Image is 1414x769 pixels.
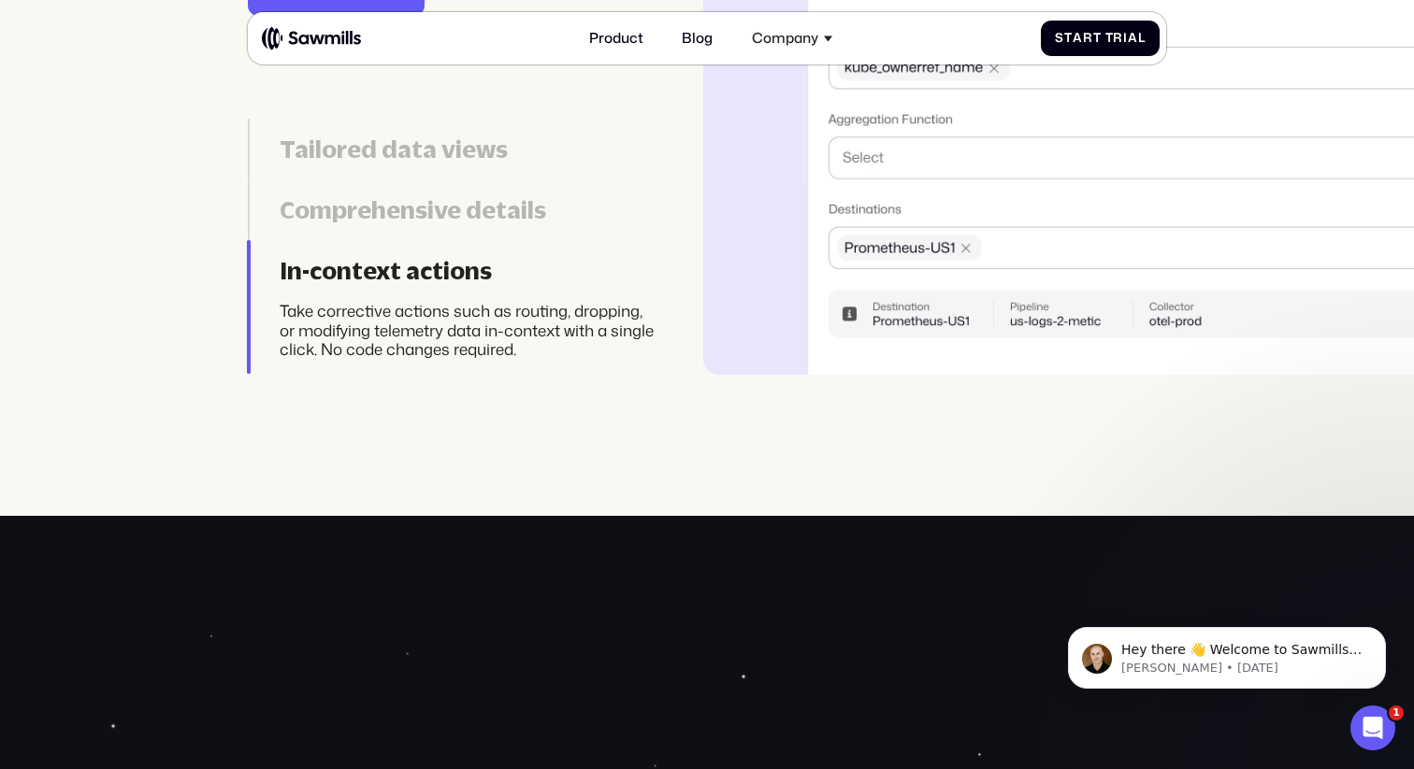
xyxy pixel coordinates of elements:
[280,135,655,164] div: Tailored data views
[280,256,655,285] div: In-context actions
[1350,705,1395,750] iframe: Intercom live chat
[1064,31,1073,46] span: t
[1128,31,1138,46] span: a
[1055,31,1064,46] span: S
[1105,31,1114,46] span: T
[579,20,655,58] a: Product
[280,301,655,358] div: Take corrective actions such as routing, dropping, or modifying telemetry data in-context with a ...
[1041,21,1160,57] a: StartTrial
[671,20,724,58] a: Blog
[1389,705,1404,720] span: 1
[280,195,655,224] div: Comprehensive details
[1093,31,1102,46] span: t
[1113,31,1123,46] span: r
[1123,31,1128,46] span: i
[1040,588,1414,719] iframe: Intercom notifications message
[1138,31,1146,46] span: l
[1073,31,1083,46] span: a
[1083,31,1093,46] span: r
[752,30,818,47] div: Company
[742,20,843,58] div: Company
